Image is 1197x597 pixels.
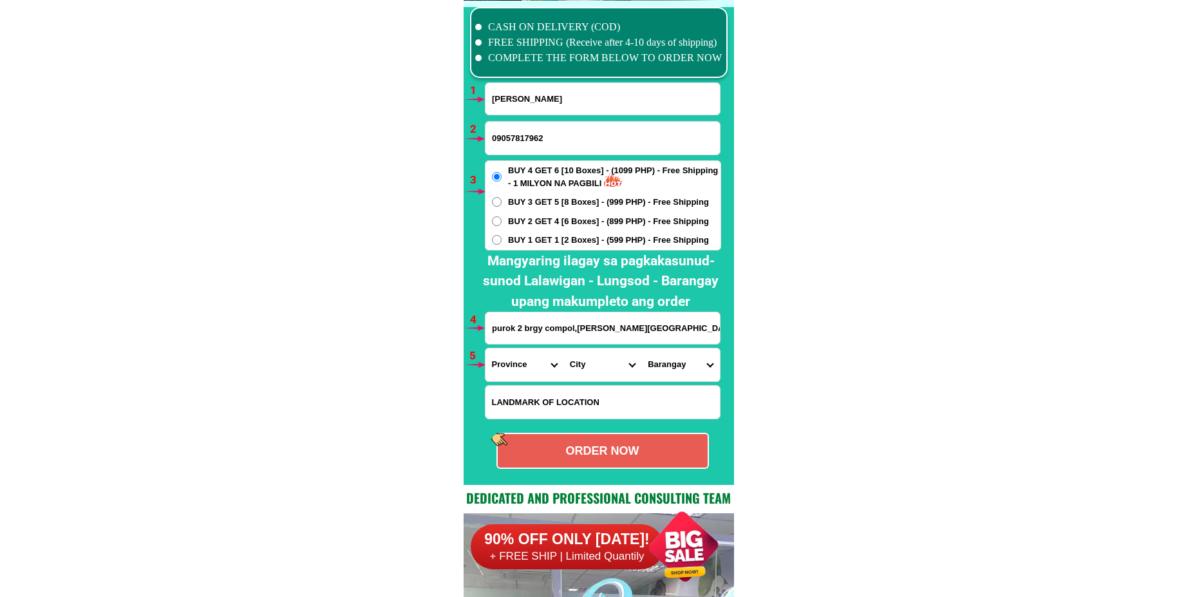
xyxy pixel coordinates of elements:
h6: 90% OFF ONLY [DATE]! [471,530,664,549]
h6: 2 [470,121,485,138]
h6: + FREE SHIP | Limited Quantily [471,549,664,564]
select: Select province [485,348,563,381]
input: Input full_name [485,83,720,115]
input: Input address [485,312,720,344]
h2: Dedicated and professional consulting team [464,488,734,507]
span: BUY 4 GET 6 [10 Boxes] - (1099 PHP) - Free Shipping - 1 MILYON NA PAGBILI [508,164,721,189]
li: COMPLETE THE FORM BELOW TO ORDER NOW [475,50,722,66]
li: FREE SHIPPING (Receive after 4-10 days of shipping) [475,35,722,50]
h6: 3 [470,172,485,189]
input: BUY 4 GET 6 [10 Boxes] - (1099 PHP) - Free Shipping - 1 MILYON NA PAGBILI [492,172,502,182]
h6: 1 [470,82,485,99]
span: BUY 1 GET 1 [2 Boxes] - (599 PHP) - Free Shipping [508,234,709,247]
select: Select commune [641,348,719,381]
div: ORDER NOW [498,442,708,460]
li: CASH ON DELIVERY (COD) [475,19,722,35]
input: BUY 2 GET 4 [6 Boxes] - (899 PHP) - Free Shipping [492,216,502,226]
input: BUY 1 GET 1 [2 Boxes] - (599 PHP) - Free Shipping [492,235,502,245]
span: BUY 2 GET 4 [6 Boxes] - (899 PHP) - Free Shipping [508,215,709,228]
select: Select district [563,348,641,381]
span: BUY 3 GET 5 [8 Boxes] - (999 PHP) - Free Shipping [508,196,709,209]
input: BUY 3 GET 5 [8 Boxes] - (999 PHP) - Free Shipping [492,197,502,207]
h6: 4 [470,312,485,328]
input: Input phone_number [485,122,720,155]
input: Input LANDMARKOFLOCATION [485,386,720,419]
h6: 5 [469,348,484,365]
h2: Mangyaring ilagay sa pagkakasunud-sunod Lalawigan - Lungsod - Barangay upang makumpleto ang order [474,251,728,312]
